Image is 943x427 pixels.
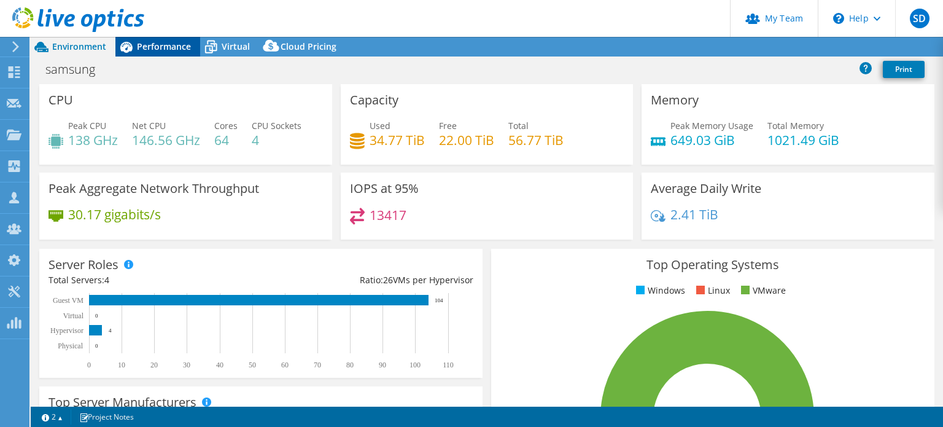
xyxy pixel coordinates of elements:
span: SD [910,9,929,28]
text: 4 [109,327,112,334]
li: VMware [738,284,786,297]
h4: 146.56 GHz [132,133,200,147]
h4: 4 [252,133,301,147]
h3: Average Daily Write [651,182,761,195]
text: 0 [87,361,91,369]
span: Free [439,120,457,131]
text: 110 [443,361,454,369]
text: 30 [183,361,190,369]
h3: Memory [651,93,699,107]
div: Total Servers: [49,273,261,287]
text: Hypervisor [50,326,83,335]
h1: samsung [40,63,114,76]
h4: 138 GHz [68,133,118,147]
span: Total [508,120,529,131]
text: 100 [409,361,421,369]
text: 60 [281,361,289,369]
text: 0 [95,313,98,319]
a: Project Notes [71,409,142,425]
h3: Peak Aggregate Network Throughput [49,182,259,195]
span: CPU Sockets [252,120,301,131]
h4: 30.17 gigabits/s [68,208,161,221]
li: Windows [633,284,685,297]
text: 104 [435,297,443,304]
text: 40 [216,361,223,369]
span: Cloud Pricing [281,41,336,52]
span: 4 [104,274,109,286]
h3: IOPS at 95% [350,182,419,195]
a: Print [883,61,925,78]
h4: 22.00 TiB [439,133,494,147]
text: 90 [379,361,386,369]
div: Ratio: VMs per Hypervisor [261,273,473,287]
li: Linux [693,284,730,297]
h4: 64 [214,133,238,147]
span: Net CPU [132,120,166,131]
text: 80 [346,361,354,369]
h4: 34.77 TiB [370,133,425,147]
text: 20 [150,361,158,369]
span: Used [370,120,390,131]
text: 10 [118,361,125,369]
h3: CPU [49,93,73,107]
h4: 13417 [370,208,406,222]
span: 26 [383,274,393,286]
text: 50 [249,361,256,369]
svg: \n [833,13,844,24]
text: Physical [58,342,83,350]
h3: Top Operating Systems [500,258,925,272]
h3: Capacity [350,93,398,107]
h4: 2.41 TiB [670,208,718,221]
span: Peak CPU [68,120,106,131]
span: Total Memory [767,120,824,131]
text: Virtual [63,311,84,320]
span: Environment [52,41,106,52]
h4: 56.77 TiB [508,133,564,147]
span: Performance [137,41,191,52]
span: Virtual [222,41,250,52]
h3: Top Server Manufacturers [49,396,196,409]
span: Cores [214,120,238,131]
text: 70 [314,361,321,369]
h4: 1021.49 GiB [767,133,839,147]
h3: Server Roles [49,258,118,272]
h4: 649.03 GiB [670,133,753,147]
span: Peak Memory Usage [670,120,753,131]
a: 2 [33,409,71,425]
text: Guest VM [53,296,83,305]
text: 0 [95,343,98,349]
